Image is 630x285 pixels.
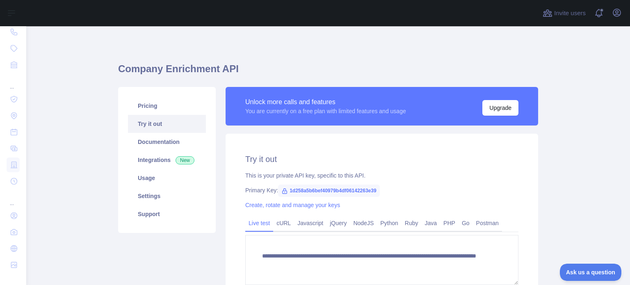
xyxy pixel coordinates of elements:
a: jQuery [326,217,350,230]
div: Unlock more calls and features [245,97,406,107]
a: Documentation [128,133,206,151]
span: Invite users [554,9,586,18]
a: NodeJS [350,217,377,230]
div: ... [7,190,20,207]
span: New [176,156,194,164]
h2: Try it out [245,153,518,165]
div: Primary Key: [245,186,518,194]
div: You are currently on a free plan with limited features and usage [245,107,406,115]
a: Go [459,217,473,230]
a: PHP [440,217,459,230]
a: Try it out [128,115,206,133]
a: Pricing [128,97,206,115]
a: Javascript [294,217,326,230]
h1: Company Enrichment API [118,62,538,82]
a: Ruby [402,217,422,230]
div: This is your private API key, specific to this API. [245,171,518,180]
div: ... [7,74,20,90]
a: cURL [273,217,294,230]
a: Create, rotate and manage your keys [245,202,340,208]
a: Integrations New [128,151,206,169]
span: 1d258a5b6bef40979b4df06142263e39 [278,185,380,197]
a: Java [422,217,441,230]
a: Settings [128,187,206,205]
a: Postman [473,217,502,230]
a: Python [377,217,402,230]
iframe: Toggle Customer Support [560,264,622,281]
button: Invite users [541,7,587,20]
button: Upgrade [482,100,518,116]
a: Support [128,205,206,223]
a: Live test [245,217,273,230]
a: Usage [128,169,206,187]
